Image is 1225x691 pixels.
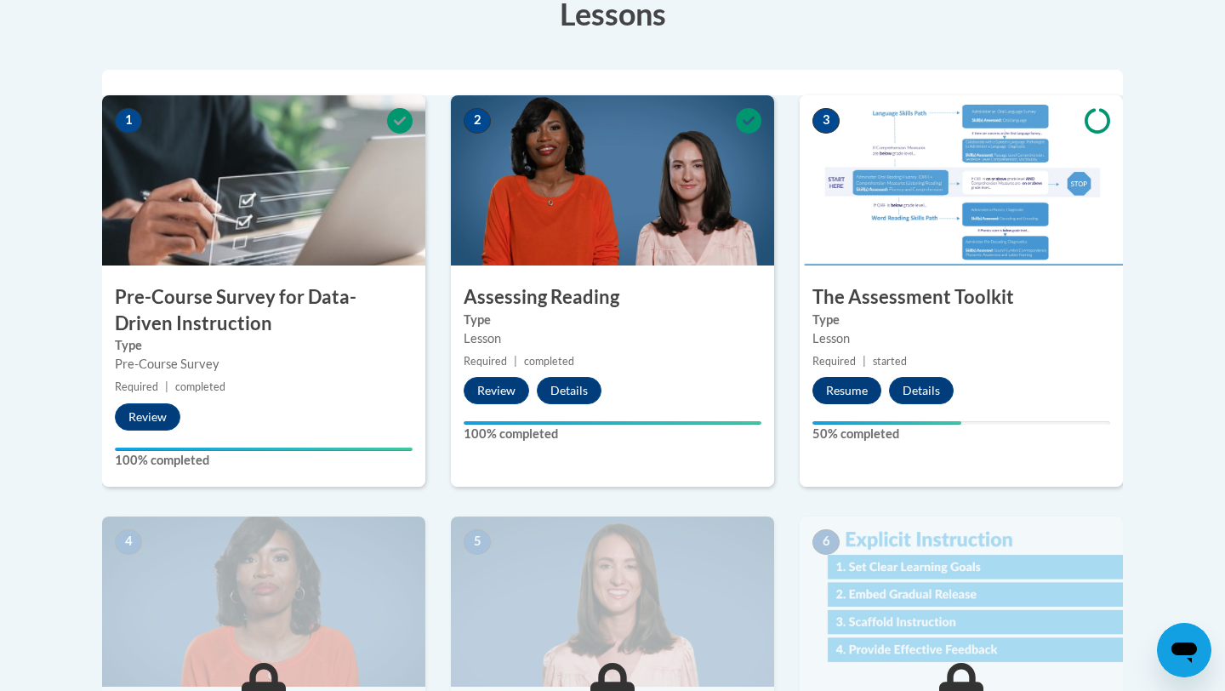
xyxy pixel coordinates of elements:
label: 100% completed [115,451,413,470]
img: Course Image [102,95,425,266]
label: Type [464,311,761,329]
span: 3 [812,108,840,134]
span: | [514,355,517,368]
span: 5 [464,529,491,555]
div: Lesson [464,329,761,348]
label: Type [115,336,413,355]
h3: Assessing Reading [451,284,774,311]
span: 2 [464,108,491,134]
div: Your progress [464,421,761,425]
span: completed [175,380,225,393]
button: Resume [812,377,881,404]
button: Review [464,377,529,404]
img: Course Image [102,517,425,687]
button: Details [537,377,601,404]
span: 6 [812,529,840,555]
span: 1 [115,108,142,134]
div: Pre-Course Survey [115,355,413,374]
img: Course Image [451,95,774,266]
span: Required [812,355,856,368]
button: Review [115,403,180,431]
span: | [863,355,866,368]
span: started [873,355,907,368]
h3: Pre-Course Survey for Data-Driven Instruction [102,284,425,337]
span: | [165,380,168,393]
label: Type [812,311,1110,329]
img: Course Image [451,517,774,687]
img: Course Image [800,517,1123,687]
h3: The Assessment Toolkit [800,284,1123,311]
div: Your progress [115,448,413,451]
button: Details [889,377,954,404]
img: Course Image [800,95,1123,266]
label: 50% completed [812,425,1110,443]
span: Required [115,380,158,393]
span: Required [464,355,507,368]
span: completed [524,355,574,368]
label: 100% completed [464,425,761,443]
iframe: Button to launch messaging window [1157,623,1211,677]
span: 4 [115,529,142,555]
div: Lesson [812,329,1110,348]
div: Your progress [812,421,961,425]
